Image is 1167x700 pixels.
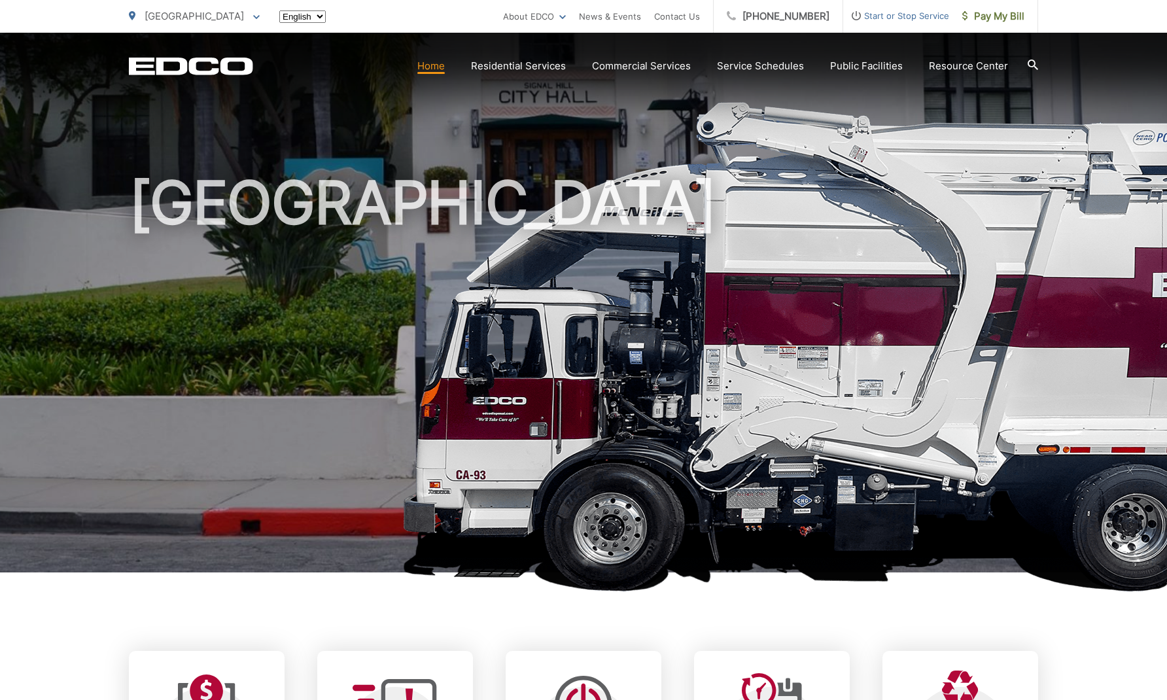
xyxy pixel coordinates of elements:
[579,9,641,24] a: News & Events
[503,9,566,24] a: About EDCO
[717,58,804,74] a: Service Schedules
[471,58,566,74] a: Residential Services
[592,58,691,74] a: Commercial Services
[962,9,1024,24] span: Pay My Bill
[929,58,1008,74] a: Resource Center
[145,10,244,22] span: [GEOGRAPHIC_DATA]
[654,9,700,24] a: Contact Us
[279,10,326,23] select: Select a language
[417,58,445,74] a: Home
[129,170,1038,584] h1: [GEOGRAPHIC_DATA]
[129,57,253,75] a: EDCD logo. Return to the homepage.
[830,58,903,74] a: Public Facilities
